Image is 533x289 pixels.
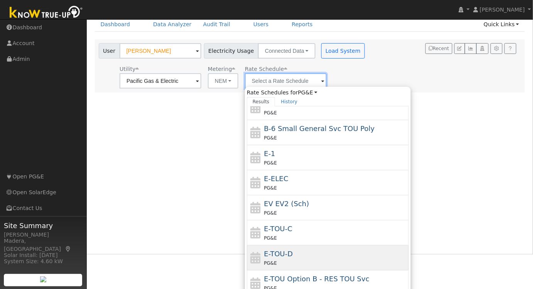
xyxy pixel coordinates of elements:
img: Know True-Up [6,4,87,22]
span: Electric Vehicle EV2 (Sch) [264,200,309,208]
span: E-TOU-D [264,250,293,258]
span: PG&E [264,110,277,116]
a: Audit Trail [197,17,236,32]
a: Data Analyzer [147,17,197,32]
span: Site Summary [4,220,83,231]
button: NEM [208,73,238,89]
span: Alias: None [245,66,287,72]
span: Electricity Usage [204,43,258,59]
button: Load System [321,43,365,59]
div: Metering [208,65,238,73]
span: PG&E [264,235,277,241]
a: Users [248,17,275,32]
span: E-TOU-C [264,225,293,233]
span: E-TOU Option B - Residential Time of Use Service (All Baseline Regions) [264,275,369,283]
div: Utility [120,65,201,73]
a: PG&E [298,89,318,96]
button: Edit User [454,43,465,54]
span: B-10 Medium General Demand Service (Primary Voltage) [264,99,386,108]
span: PG&E [264,135,277,141]
input: Select a Utility [120,73,201,89]
a: Quick Links [478,17,525,32]
a: History [275,97,303,106]
input: Select a Rate Schedule [245,73,327,89]
div: System Size: 4.60 kW [4,257,83,265]
a: Reports [286,17,319,32]
a: Results [247,97,275,106]
span: PG&E [264,260,277,266]
span: PG&E [264,160,277,166]
span: User [99,43,120,59]
span: Rate Schedules for [247,89,317,97]
button: Login As [476,43,488,54]
span: E-1 [264,150,275,158]
img: retrieve [40,276,46,282]
input: Select a User [120,43,201,59]
span: PG&E [264,210,277,216]
div: Madera, [GEOGRAPHIC_DATA] [4,237,83,253]
a: Map [65,246,72,252]
button: Recent [425,43,452,54]
span: E-ELEC [264,175,288,183]
div: Solar Install: [DATE] [4,251,83,259]
button: Multi-Series Graph [465,43,477,54]
button: Connected Data [258,43,315,59]
a: Dashboard [95,17,136,32]
button: Settings [491,43,503,54]
a: Help Link [504,43,516,54]
span: B-6 Small General Service TOU Poly Phase [264,124,375,133]
div: [PERSON_NAME] [4,231,83,239]
span: [PERSON_NAME] [480,7,525,13]
span: PG&E [264,185,277,191]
